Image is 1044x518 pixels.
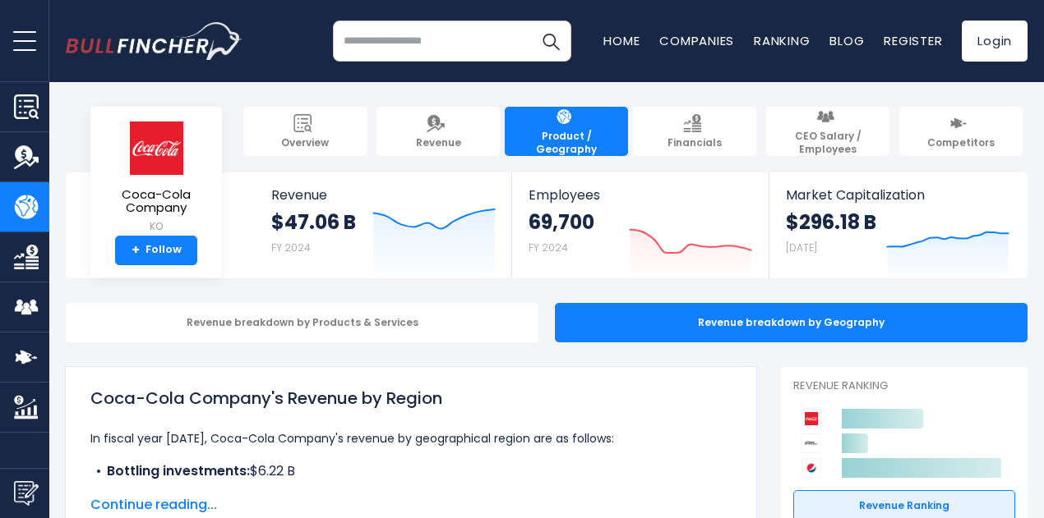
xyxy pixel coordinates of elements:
[107,461,250,480] b: Bottling investments:
[90,495,732,515] span: Continue reading...
[255,172,512,278] a: Revenue $47.06 B FY 2024
[513,130,620,155] span: Product / Geography
[376,107,500,156] a: Revenue
[786,209,876,235] strong: $296.18 B
[801,433,821,453] img: Keurig Dr Pepper competitors logo
[786,187,1009,203] span: Market Capitalization
[505,107,628,156] a: Product / Geography
[884,32,942,49] a: Register
[555,303,1028,342] div: Revenue breakdown by Geography
[927,136,995,149] span: Competitors
[271,187,496,203] span: Revenue
[659,32,734,49] a: Companies
[103,120,210,236] a: Coca-Cola Company KO
[801,409,821,429] img: Coca-Cola Company competitors logo
[529,241,568,254] small: FY 2024
[90,429,732,448] p: In fiscal year [DATE], Coca-Cola Company's revenue by geographical region are as follows:
[530,21,571,62] button: Search
[512,172,768,278] a: Employees 69,700 FY 2024
[829,32,864,49] a: Blog
[793,379,1015,393] p: Revenue Ranking
[90,386,732,410] h1: Coca-Cola Company's Revenue by Region
[107,481,157,500] b: Europe:
[90,481,732,501] li: $8.12 B
[529,187,751,203] span: Employees
[899,107,1023,156] a: Competitors
[271,209,356,235] strong: $47.06 B
[529,209,594,235] strong: 69,700
[766,107,889,156] a: CEO Salary / Employees
[603,32,640,49] a: Home
[243,107,367,156] a: Overview
[271,241,311,254] small: FY 2024
[66,303,538,342] div: Revenue breakdown by Products & Services
[66,22,243,60] a: Go to homepage
[66,22,243,60] img: bullfincher logo
[115,236,197,265] a: +Follow
[633,107,756,156] a: Financials
[801,458,821,478] img: PepsiCo competitors logo
[668,136,722,149] span: Financials
[132,243,140,258] strong: +
[90,461,732,481] li: $6.22 B
[281,136,329,149] span: Overview
[962,21,1028,62] a: Login
[769,172,1026,278] a: Market Capitalization $296.18 B [DATE]
[774,130,881,155] span: CEO Salary / Employees
[786,241,817,254] small: [DATE]
[754,32,810,49] a: Ranking
[104,219,209,234] small: KO
[104,188,209,215] span: Coca-Cola Company
[416,136,461,149] span: Revenue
